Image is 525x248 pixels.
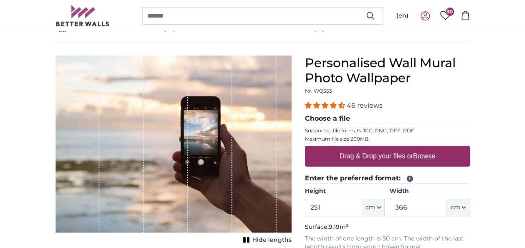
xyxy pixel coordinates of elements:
span: 30 [446,8,454,16]
span: Nr. WQ553 [305,88,332,94]
button: (en) [390,8,415,23]
button: cm [362,199,385,216]
p: Surface: [305,223,470,231]
u: Browse [413,152,435,159]
legend: Enter the preferred format: [305,173,470,184]
h1: Personalised Wall Mural Photo Wallpaper [305,56,470,86]
label: Width [390,187,469,195]
p: Maximum file size 200MB. [305,136,470,142]
span: 4.37 stars [305,101,347,109]
span: cm [450,203,460,212]
button: Hide lengths [241,234,292,246]
button: cm [447,199,469,216]
span: Hide lengths [252,236,292,244]
label: Drag & Drop your files or [336,148,438,164]
img: Betterwalls [56,5,110,26]
span: cm [365,203,375,212]
div: 1 of 1 [56,56,292,246]
p: Supported file formats JPG, PNG, TIFF, PDF [305,127,470,134]
span: 9.19m² [329,223,348,230]
span: 46 reviews [347,101,383,109]
label: Height [305,187,385,195]
legend: Choose a file [305,114,470,124]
